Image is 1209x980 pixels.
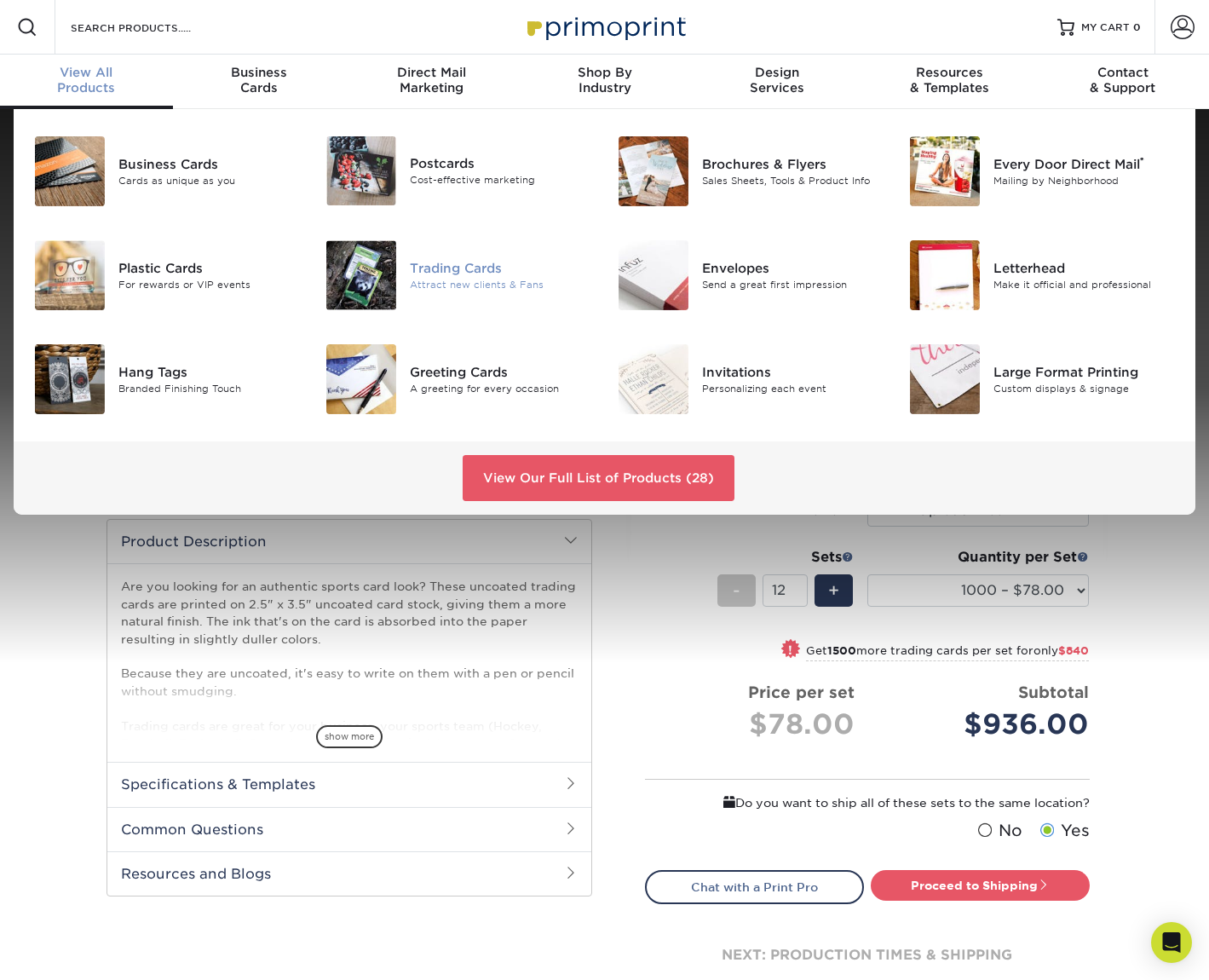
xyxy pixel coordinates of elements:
div: Cards [173,65,346,95]
div: Business Cards [118,155,300,174]
div: Branded Finishing Touch [118,382,300,396]
a: Business Cards Business Cards Cards as unique as you [34,130,300,213]
div: Letterhead [993,259,1175,278]
div: Custom displays & signage [993,382,1175,396]
span: 0 [1133,21,1141,33]
a: Chat with a Print Pro [645,870,864,904]
span: Business [173,65,346,80]
span: Resources [864,65,1037,80]
div: Mailing by Neighborhood [993,174,1175,188]
a: Contact& Support [1036,55,1209,109]
strong: Subtotal [1018,683,1089,701]
div: Marketing [345,65,518,95]
img: Primoprint [520,9,690,45]
div: Do you want to ship all of these sets to the same location? [645,793,1090,812]
h2: Common Questions [107,807,591,851]
a: Proceed to Shipping [871,870,1090,901]
a: Large Format Printing Large Format Printing Custom displays & signage [909,337,1175,421]
img: Letterhead [910,240,980,310]
div: Invitations [702,363,884,382]
a: Trading Cards Trading Cards Attract new clients & Fans [325,233,591,317]
span: Design [691,65,864,80]
a: Resources& Templates [864,55,1037,109]
img: Plastic Cards [35,240,105,310]
a: Envelopes Envelopes Send a great first impression [618,233,884,317]
a: DesignServices [691,55,864,109]
div: Hang Tags [118,363,300,382]
div: Brochures & Flyers [702,155,884,174]
div: & Templates [864,65,1037,95]
img: Business Cards [35,136,105,206]
div: Cards as unique as you [118,174,300,188]
label: No [974,819,1022,843]
div: Personalizing each event [702,382,884,396]
a: Plastic Cards Plastic Cards For rewards or VIP events [34,233,300,317]
div: Send a great first impression [702,278,884,292]
div: Envelopes [702,259,884,278]
a: Letterhead Letterhead Make it official and professional [909,233,1175,317]
a: Invitations Invitations Personalizing each event [618,337,884,421]
img: Every Door Direct Mail [910,136,980,206]
img: Envelopes [619,240,688,310]
input: SEARCH PRODUCTS..... [69,17,235,37]
div: Cost-effective marketing [410,173,591,187]
strong: Price per set [748,683,855,701]
span: Shop By [518,65,691,80]
div: Services [691,65,864,95]
img: Hang Tags [35,344,105,414]
img: Greeting Cards [326,344,396,414]
a: Every Door Direct Mail Every Door Direct Mail® Mailing by Neighborhood [909,130,1175,213]
div: Postcards [410,154,591,173]
div: Every Door Direct Mail [993,155,1175,174]
div: Trading Cards [410,259,591,278]
div: Industry [518,65,691,95]
span: show more [316,725,383,748]
a: View Our Full List of Products (28) [463,455,734,501]
span: Contact [1036,65,1209,80]
div: Plastic Cards [118,259,300,278]
div: Greeting Cards [410,363,591,382]
span: Direct Mail [345,65,518,80]
a: Direct MailMarketing [345,55,518,109]
div: $78.00 [659,704,855,745]
img: Brochures & Flyers [619,136,688,206]
div: Make it official and professional [993,278,1175,292]
div: Attract new clients & Fans [410,278,591,292]
h2: Resources and Blogs [107,851,591,896]
div: $936.00 [880,704,1089,745]
img: Postcards [326,136,396,205]
div: & Support [1036,65,1209,95]
img: Invitations [619,344,688,414]
div: Large Format Printing [993,363,1175,382]
img: Large Format Printing [910,344,980,414]
a: BusinessCards [173,55,346,109]
div: Open Intercom Messenger [1151,922,1192,963]
div: For rewards or VIP events [118,278,300,292]
div: A greeting for every occasion [410,382,591,396]
a: Postcards Postcards Cost-effective marketing [325,130,591,212]
a: Hang Tags Hang Tags Branded Finishing Touch [34,337,300,421]
sup: ® [1140,154,1144,166]
span: MY CART [1081,20,1130,35]
a: Brochures & Flyers Brochures & Flyers Sales Sheets, Tools & Product Info [618,130,884,213]
h2: Specifications & Templates [107,762,591,806]
a: Greeting Cards Greeting Cards A greeting for every occasion [325,337,591,421]
label: Yes [1036,819,1090,843]
div: Sales Sheets, Tools & Product Info [702,174,884,188]
img: Trading Cards [326,240,396,310]
a: Shop ByIndustry [518,55,691,109]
